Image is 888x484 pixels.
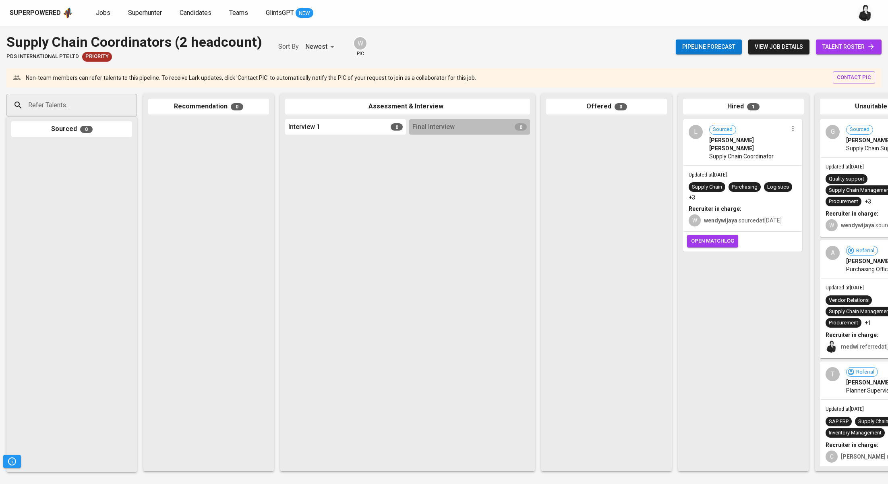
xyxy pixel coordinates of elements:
[853,247,878,255] span: Referral
[865,197,871,206] p: +3
[709,152,774,160] span: Supply Chain Coordinator
[288,123,320,132] span: Interview 1
[829,175,864,183] div: Quality support
[691,237,734,246] span: open matchlog
[689,125,703,139] div: L
[96,8,112,18] a: Jobs
[826,341,838,353] img: medwi@glints.com
[709,136,788,152] span: [PERSON_NAME] [PERSON_NAME]
[826,164,864,170] span: Updated at [DATE]
[710,126,736,133] span: Sourced
[82,53,112,60] span: Priority
[229,9,248,17] span: Teams
[128,8,164,18] a: Superhunter
[687,235,738,247] button: open matchlog
[826,332,878,338] b: Recruiter in charge:
[96,9,110,17] span: Jobs
[229,8,250,18] a: Teams
[847,126,873,133] span: Sourced
[546,99,667,114] div: Offered
[767,183,789,191] div: Logistics
[412,123,455,132] span: Final Interview
[826,246,840,260] div: A
[266,8,313,18] a: GlintsGPT NEW
[353,36,367,57] div: pic
[305,42,327,52] p: Newest
[853,368,878,376] span: Referral
[816,39,882,54] a: talent roster
[180,8,213,18] a: Candidates
[826,219,838,231] div: W
[829,198,858,206] div: Procurement
[10,8,61,18] div: Superpowered
[689,193,695,201] p: +3
[231,103,243,110] span: 0
[829,429,882,437] div: Inventory Management
[865,319,871,327] p: +1
[278,42,299,52] p: Sort By
[857,5,874,21] img: medwi@glints.com
[148,99,269,114] div: Recommendation
[732,183,758,191] div: Purchasing
[755,42,803,52] span: view job details
[826,210,878,217] b: Recruiter in charge:
[62,7,73,19] img: app logo
[26,74,476,82] p: Non-team members can refer talents to this pipeline. To receive Lark updates, click 'Contact PIC'...
[683,99,804,114] div: Hired
[826,442,878,448] b: Recruiter in charge:
[826,285,864,291] span: Updated at [DATE]
[128,9,162,17] span: Superhunter
[132,104,134,106] button: Open
[747,103,760,110] span: 1
[689,172,727,178] span: Updated at [DATE]
[692,183,722,191] div: Supply Chain
[6,32,262,52] div: Supply Chain Coordinators (2 headcount)
[841,453,886,460] b: [PERSON_NAME]
[682,42,735,52] span: Pipeline forecast
[80,126,93,133] span: 0
[353,36,367,50] div: W
[6,53,79,60] span: PDS International Pte Ltd
[391,123,403,131] span: 0
[826,451,838,463] div: C
[285,99,530,114] div: Assessment & Interview
[11,121,132,137] div: Sourced
[841,343,859,350] b: medwi
[704,217,737,224] b: wendywijaya
[829,418,849,426] div: SAP ERP
[826,125,840,139] div: G
[296,9,313,17] span: NEW
[10,7,73,19] a: Superpoweredapp logo
[3,455,21,468] button: Pipeline Triggers
[266,9,294,17] span: GlintsGPT
[826,406,864,412] span: Updated at [DATE]
[829,319,858,327] div: Procurement
[305,39,337,54] div: Newest
[82,52,112,62] div: Job Order Reopened
[615,103,627,110] span: 0
[829,297,869,304] div: Vendor Relations
[822,42,875,52] span: talent roster
[748,39,809,54] button: view job details
[689,214,701,226] div: W
[826,367,840,381] div: T
[689,206,741,212] b: Recruiter in charge:
[841,222,874,228] b: wendywijaya
[676,39,742,54] button: Pipeline forecast
[833,71,875,84] button: contact pic
[837,73,871,82] span: contact pic
[704,217,782,224] span: sourced at [DATE]
[515,123,527,131] span: 0
[180,9,211,17] span: Candidates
